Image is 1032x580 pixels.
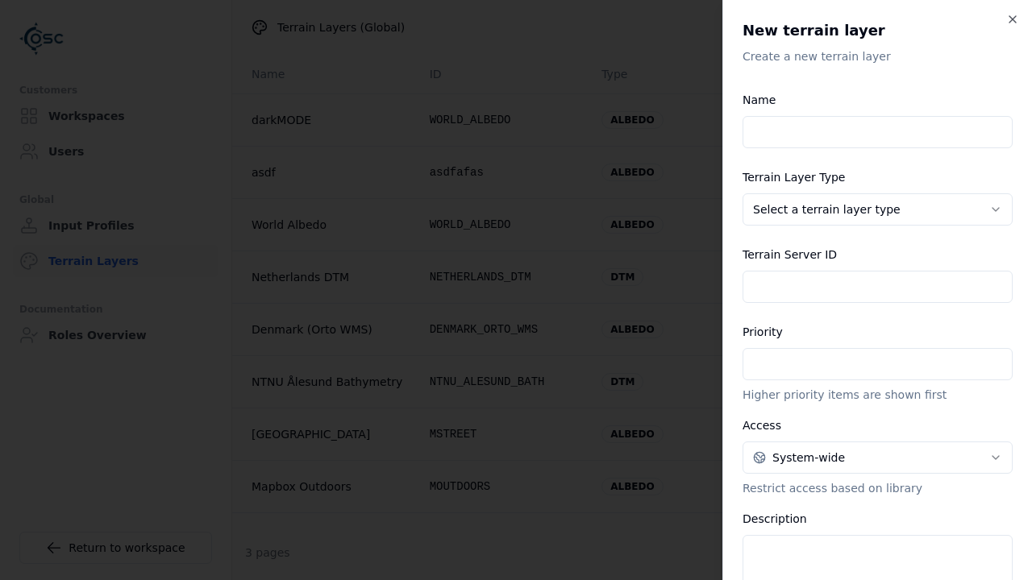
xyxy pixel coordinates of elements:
[743,512,807,525] label: Description
[743,480,1013,496] p: Restrict access based on library
[743,419,781,432] label: Access
[743,248,837,261] label: Terrain Server ID
[743,171,845,184] label: Terrain Layer Type
[743,19,1013,42] h2: New terrain layer
[743,93,776,106] label: Name
[743,48,1013,64] p: Create a new terrain layer
[743,325,783,338] label: Priority
[743,387,1013,403] p: Higher priority items are shown first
